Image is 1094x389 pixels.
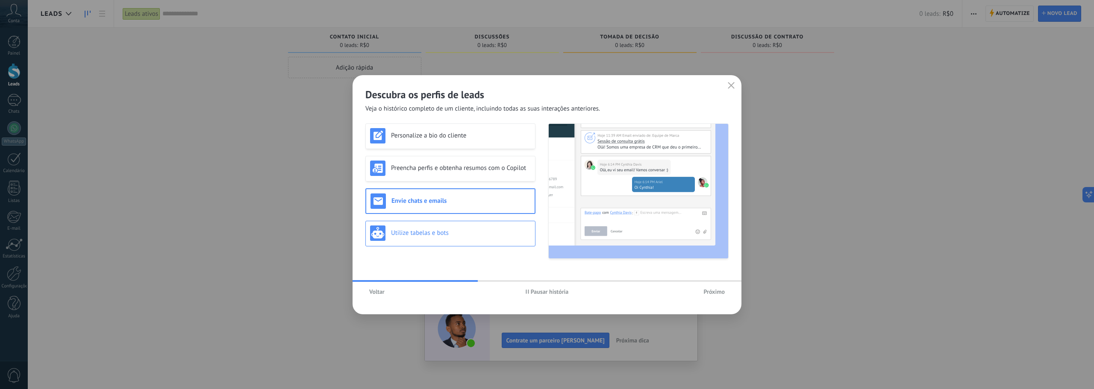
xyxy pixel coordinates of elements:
[522,285,573,298] button: Pausar história
[703,289,725,295] span: Próximo
[369,289,385,295] span: Voltar
[391,164,531,172] h3: Preencha perfis e obtenha resumos com o Copilot
[391,132,531,140] h3: Personalize a bio do cliente
[531,289,569,295] span: Pausar história
[365,285,388,298] button: Voltar
[391,229,531,237] h3: Utilize tabelas e bots
[700,285,729,298] button: Próximo
[365,88,729,101] h2: Descubra os perfis de leads
[391,197,530,205] h3: Envie chats e emails
[365,105,600,113] span: Veja o histórico completo de um cliente, incluindo todas as suas interações anteriores.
